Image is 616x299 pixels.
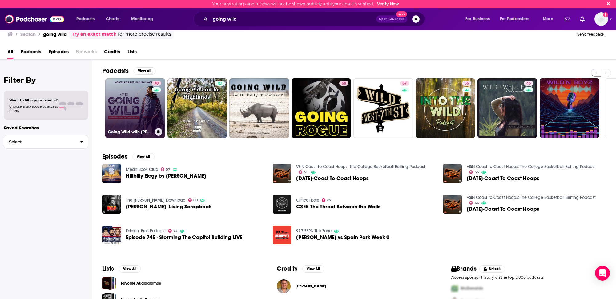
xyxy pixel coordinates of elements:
[21,47,41,59] a: Podcasts
[126,198,186,203] a: The Dale Jr. Download
[469,201,479,205] a: 55
[296,235,389,240] span: [PERSON_NAME] vs Spain Park Week 0
[500,15,529,23] span: For Podcasters
[126,173,206,179] span: Hillbilly Elegy by [PERSON_NAME]
[451,275,606,280] p: Access sponsor history on the top 5,000 podcasts.
[4,76,88,85] h2: Filter By
[376,15,407,23] button: Open AdvancedNew
[102,265,114,273] h2: Lists
[102,153,155,160] a: EpisodesView All
[462,81,471,86] a: 55
[543,15,553,23] span: More
[296,235,389,240] a: Sparkman vs Spain Park Week 0
[102,195,121,214] img: Tommy Russell: Living Scrapbook
[131,15,153,23] span: Monitoring
[4,125,88,131] p: Saved Searches
[5,13,64,25] img: Podchaser - Follow, Share and Rate Podcasts
[396,11,407,17] span: New
[121,280,161,287] a: Favorite Audiodramas
[467,176,539,181] a: 1/6/24-Coast To Coast Hoops
[443,164,462,183] img: 1/6/24-Coast To Coast Hoops
[353,78,413,138] a: 57
[477,78,537,138] a: 46
[277,265,324,273] a: CreditsView All
[7,47,13,59] a: All
[4,135,88,149] button: Select
[126,173,206,179] a: Hillbilly Elegy by JD Vance
[299,170,308,174] a: 55
[496,14,538,24] button: open menu
[20,31,36,37] h3: Search
[104,47,120,59] a: Credits
[212,2,399,6] div: Your new ratings and reviews will not be shown publicly until your email is verified.
[467,164,596,169] a: VSiN Coast to Coast Hoops: The College Basketball Betting Podcast
[126,204,212,209] span: [PERSON_NAME]: Living Scrapbook
[102,226,121,244] img: Episode 745 - Storming The Capitol Building LIVE
[199,12,431,26] div: Search podcasts, credits, & more...
[126,167,158,172] a: Mean Book Club
[102,164,121,183] img: Hillbilly Elegy by JD Vance
[526,81,531,87] span: 46
[342,81,346,87] span: 58
[9,98,58,102] span: Want to filter your results?
[467,207,539,212] span: [DATE]-Coast To Coast Hoops
[277,276,432,296] button: Jeff CorwinJeff Corwin
[594,12,608,26] button: Show profile menu
[102,276,116,290] span: Favorite Audiodramas
[126,235,242,240] span: Episode 745 - Storming The Capitol Building LIVE
[102,153,127,160] h2: Episodes
[273,195,292,214] img: C3E5 The Threat Between the Walls
[49,47,69,59] span: Episodes
[76,15,95,23] span: Podcasts
[188,198,198,202] a: 80
[72,14,103,24] button: open menu
[296,284,326,289] span: [PERSON_NAME]
[603,12,608,17] svg: Email not verified
[467,207,539,212] a: 1/13/24-Coast To Coast Hoops
[296,228,332,234] a: 97.7 ESPN The Zone
[168,229,178,233] a: 72
[210,14,376,24] input: Search podcasts, credits, & more...
[475,171,479,174] span: 55
[339,81,348,86] a: 58
[166,168,170,171] span: 57
[4,140,75,144] span: Select
[127,47,137,59] a: Lists
[443,195,462,214] img: 1/13/24-Coast To Coast Hoops
[9,104,58,113] span: Choose a tab above to access filters.
[296,284,326,289] a: Jeff Corwin
[154,81,159,87] span: 70
[102,265,141,273] a: ListsView All
[296,176,369,181] a: 1/20/24-Coast To Coast Hoops
[449,282,461,295] img: First Pro Logo
[538,14,561,24] button: open menu
[273,164,292,183] img: 1/20/24-Coast To Coast Hoops
[134,67,156,75] button: View All
[594,12,608,26] img: User Profile
[304,171,308,174] span: 55
[562,14,573,24] a: Show notifications dropdown
[296,164,425,169] a: VSiN Coast to Coast Hoops: The College Basketball Betting Podcast
[43,31,67,37] h3: going wild
[152,81,161,86] a: 70
[595,266,610,281] div: Open Intercom Messenger
[416,78,475,138] a: 55
[161,167,171,171] a: 57
[292,78,351,138] a: 58
[72,31,117,38] a: Try an exact match
[465,15,490,23] span: For Business
[451,265,477,273] h2: Brands
[575,32,606,37] button: Send feedback
[379,18,405,21] span: Open Advanced
[106,15,119,23] span: Charts
[193,199,198,202] span: 80
[461,14,497,24] button: open menu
